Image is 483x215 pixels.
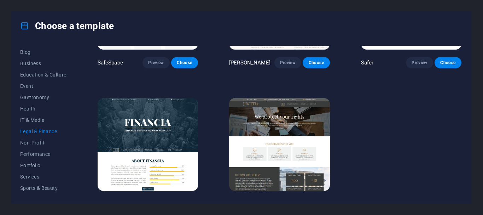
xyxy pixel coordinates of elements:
[20,129,66,134] span: Legal & Finance
[20,61,66,66] span: Business
[20,92,66,103] button: Gastronomy
[274,57,301,68] button: Preview
[20,182,66,194] button: Sports & Beauty
[20,151,66,157] span: Performance
[229,59,270,66] p: [PERSON_NAME]
[20,137,66,148] button: Non-Profit
[20,49,66,55] span: Blog
[229,98,330,191] img: Justitia
[440,60,456,66] span: Choose
[20,194,66,205] button: Trades
[361,59,374,66] p: Safer
[20,174,66,180] span: Services
[20,114,66,126] button: IT & Media
[20,46,66,58] button: Blog
[20,140,66,146] span: Non-Profit
[98,59,123,66] p: SafeSpace
[20,171,66,182] button: Services
[20,95,66,100] span: Gastronomy
[177,60,192,66] span: Choose
[20,72,66,78] span: Education & Culture
[20,20,114,32] h4: Choose a template
[171,57,198,68] button: Choose
[406,57,433,68] button: Preview
[412,60,427,66] span: Preview
[20,58,66,69] button: Business
[20,117,66,123] span: IT & Media
[20,160,66,171] button: Portfolio
[20,106,66,112] span: Health
[20,163,66,168] span: Portfolio
[20,80,66,92] button: Event
[98,98,198,191] img: Financia
[20,83,66,89] span: Event
[308,60,324,66] span: Choose
[20,103,66,114] button: Health
[142,57,169,68] button: Preview
[20,69,66,80] button: Education & Culture
[435,57,461,68] button: Choose
[303,57,330,68] button: Choose
[20,185,66,191] span: Sports & Beauty
[280,60,296,66] span: Preview
[20,126,66,137] button: Legal & Finance
[20,148,66,160] button: Performance
[148,60,164,66] span: Preview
